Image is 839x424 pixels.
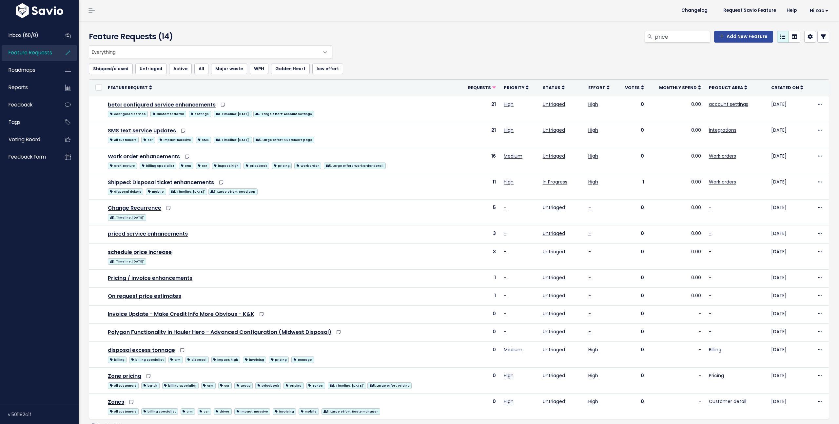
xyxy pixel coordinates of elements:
[2,63,54,78] a: Roadmaps
[243,357,266,363] span: invoicing
[504,84,529,91] a: Priority
[802,6,834,16] a: Hi Zac
[218,382,232,389] span: csr
[709,328,712,335] a: -
[189,111,211,117] span: settings
[108,248,172,256] a: schedule price increase
[269,357,289,363] span: pricing
[185,355,209,363] a: disposal
[108,398,124,406] a: Zones
[108,310,254,318] a: Invoice Update - Make Credit Info More Obvious - K&K
[135,64,166,74] a: Untriaged
[283,382,303,389] span: pricing
[140,163,176,169] span: billing specialist
[214,137,252,143] span: 1. Timeline: [DATE]'
[767,394,813,419] td: [DATE]
[459,148,500,174] td: 16
[211,64,247,74] a: Major waste
[767,269,813,287] td: [DATE]
[2,97,54,112] a: Feedback
[588,84,610,91] a: Effort
[9,32,38,39] span: Inbox (60/0)
[543,310,565,317] a: Untriaged
[89,45,332,58] span: Everything
[459,287,500,305] td: 1
[648,368,705,394] td: -
[543,372,565,379] a: Untriaged
[272,161,292,169] a: pricing
[459,342,500,368] td: 0
[291,355,314,363] a: tonnage
[504,328,506,335] a: -
[709,346,721,353] a: Billing
[504,274,506,281] a: -
[108,109,148,118] a: configured service
[709,179,736,185] a: Work orders
[9,67,35,73] span: Roadmaps
[588,153,598,159] a: High
[169,187,207,195] a: 1. Timeline: [DATE]'
[189,109,211,118] a: settings
[211,357,240,363] span: impact: high
[150,109,186,118] a: Customer detail
[108,163,137,169] span: architecture
[709,292,712,299] a: -
[299,407,319,415] a: mobile
[617,243,648,269] td: 0
[617,287,648,305] td: 0
[14,3,65,18] img: logo-white.9d6f32f41409.svg
[198,408,211,415] span: csr
[2,28,54,43] a: Inbox (60/0)
[185,357,209,363] span: disposal
[625,84,644,91] a: Votes
[709,398,746,405] a: Customer detail
[108,258,146,265] span: 1. Timeline: [DATE]'
[648,306,705,324] td: -
[617,96,648,122] td: 0
[709,204,712,211] a: -
[255,381,281,389] a: pricebook
[781,6,802,15] a: Help
[648,225,705,243] td: 0.00
[588,346,598,353] a: High
[504,204,506,211] a: -
[709,310,712,317] a: -
[504,127,514,133] a: High
[459,225,500,243] td: 3
[459,243,500,269] td: 3
[709,372,724,379] a: Pricing
[504,85,524,90] span: Priority
[2,132,54,147] a: Voting Board
[709,127,736,133] a: integrations
[767,287,813,305] td: [DATE]
[459,122,500,148] td: 21
[196,163,209,169] span: csr
[588,179,598,185] a: High
[504,179,514,185] a: High
[208,187,258,195] a: 5. Large effort: Road app
[718,6,781,15] a: Request Savio Feature
[294,161,321,169] a: Work order
[9,101,32,108] span: Feedback
[179,163,193,169] span: crm
[328,382,366,389] span: 1. Timeline: [DATE]'
[194,64,208,74] a: All
[89,64,829,74] ul: Filter feature requests
[588,85,605,90] span: Effort
[648,243,705,269] td: 0.00
[767,342,813,368] td: [DATE]
[617,269,648,287] td: 0
[108,346,175,354] a: disposal excess tonnage
[588,372,598,379] a: High
[244,163,269,169] span: pricebook
[272,163,292,169] span: pricing
[468,84,496,91] a: Requests
[714,31,773,43] a: Add New Feature
[648,287,705,305] td: 0.00
[129,357,166,363] span: billing specialist
[108,357,127,363] span: billing
[659,85,697,90] span: Monthly spend
[169,64,192,74] a: Active
[141,381,159,389] a: batch
[141,408,178,415] span: billing specialist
